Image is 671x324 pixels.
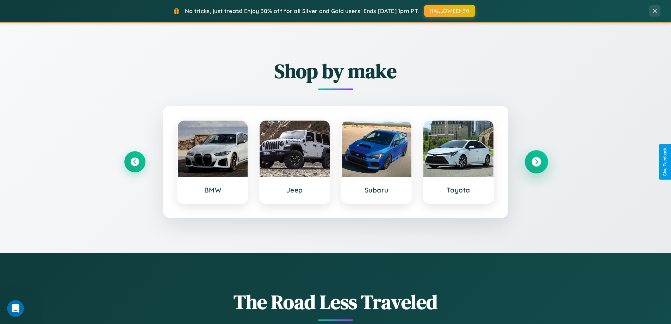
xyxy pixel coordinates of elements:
h3: Subaru [349,186,405,194]
iframe: Intercom live chat [7,300,24,317]
h1: The Road Less Traveled [124,288,547,316]
h2: Shop by make [124,57,547,85]
h3: Jeep [267,186,323,194]
div: Give Feedback [663,148,667,176]
button: HALLOWEEN30 [424,5,475,17]
h3: Toyota [430,186,486,194]
h3: BMW [185,186,241,194]
span: No tricks, just treats! Enjoy 30% off for all Silver and Gold users! Ends [DATE] 1pm PT. [185,7,419,14]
